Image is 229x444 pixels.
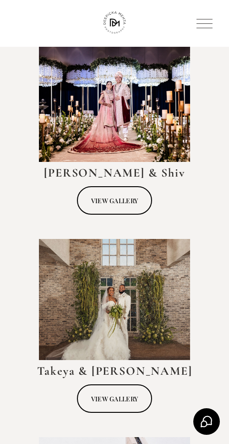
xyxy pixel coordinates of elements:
a: VIEW GALLERY [77,384,152,413]
img: Austin Wedding Photographer - Deepicka Mehta Photography &amp; Cinematography [101,9,128,36]
strong: Takeya & [PERSON_NAME] [37,364,192,378]
a: VIEW GALLERY [77,186,152,215]
strong: [PERSON_NAME] & Shiv [44,166,185,180]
